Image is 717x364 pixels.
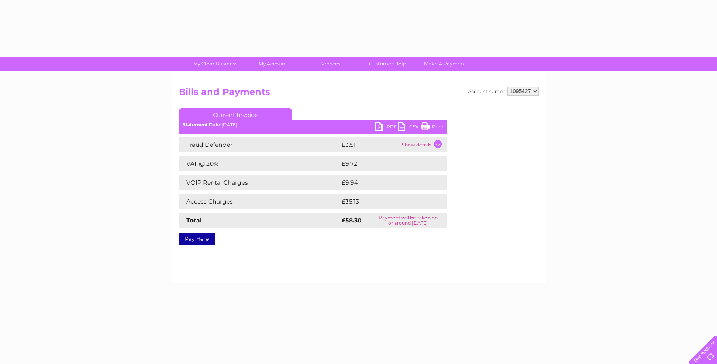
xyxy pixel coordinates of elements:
[421,122,443,133] a: Print
[179,175,340,190] td: VOIP Rental Charges
[400,137,447,152] td: Show details
[183,122,221,128] b: Statement Date:
[179,156,340,171] td: VAT @ 20%
[468,87,539,96] div: Account number
[340,137,400,152] td: £3.51
[369,213,447,228] td: Payment will be taken on or around [DATE]
[186,217,202,224] strong: Total
[179,108,292,120] a: Current Invoice
[184,57,246,71] a: My Clear Business
[375,122,398,133] a: PDF
[179,87,539,101] h2: Bills and Payments
[340,156,429,171] td: £9.72
[299,57,361,71] a: Services
[242,57,304,71] a: My Account
[356,57,419,71] a: Customer Help
[398,122,421,133] a: CSV
[179,137,340,152] td: Fraud Defender
[414,57,476,71] a: Make A Payment
[179,194,340,209] td: Access Charges
[179,233,215,245] a: Pay Here
[340,194,431,209] td: £35.13
[342,217,362,224] strong: £58.30
[340,175,430,190] td: £9.94
[179,122,447,128] div: [DATE]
